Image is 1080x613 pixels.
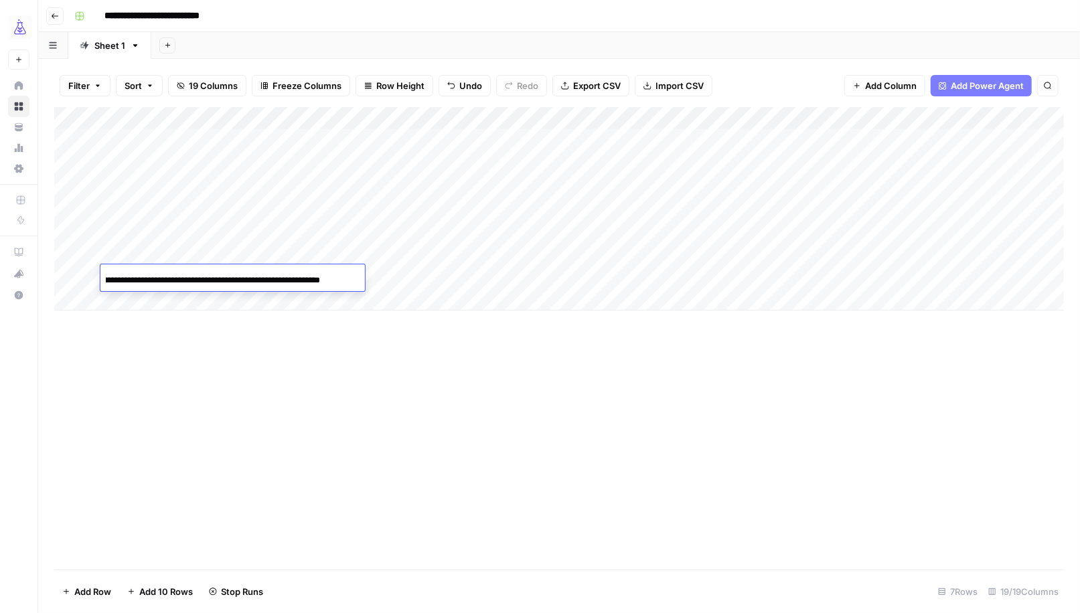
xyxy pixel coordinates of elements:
[844,75,925,96] button: Add Column
[865,79,917,92] span: Add Column
[951,79,1024,92] span: Add Power Agent
[983,581,1064,602] div: 19/19 Columns
[8,15,32,39] img: AirOps Growth Logo
[439,75,491,96] button: Undo
[8,263,29,284] button: What's new?
[459,79,482,92] span: Undo
[94,39,125,52] div: Sheet 1
[60,75,110,96] button: Filter
[552,75,629,96] button: Export CSV
[139,585,193,598] span: Add 10 Rows
[655,79,704,92] span: Import CSV
[496,75,547,96] button: Redo
[68,32,151,59] a: Sheet 1
[68,79,90,92] span: Filter
[931,75,1032,96] button: Add Power Agent
[54,581,119,602] button: Add Row
[8,75,29,96] a: Home
[933,581,983,602] div: 7 Rows
[189,79,238,92] span: 19 Columns
[8,137,29,159] a: Usage
[125,79,142,92] span: Sort
[356,75,433,96] button: Row Height
[201,581,271,602] button: Stop Runs
[221,585,263,598] span: Stop Runs
[376,79,425,92] span: Row Height
[517,79,538,92] span: Redo
[74,585,111,598] span: Add Row
[8,242,29,263] a: AirOps Academy
[8,116,29,138] a: Your Data
[8,284,29,306] button: Help + Support
[573,79,621,92] span: Export CSV
[168,75,246,96] button: 19 Columns
[119,581,201,602] button: Add 10 Rows
[8,158,29,179] a: Settings
[9,264,29,284] div: What's new?
[116,75,163,96] button: Sort
[252,75,350,96] button: Freeze Columns
[635,75,712,96] button: Import CSV
[8,96,29,117] a: Browse
[8,11,29,44] button: Workspace: AirOps Growth
[273,79,341,92] span: Freeze Columns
